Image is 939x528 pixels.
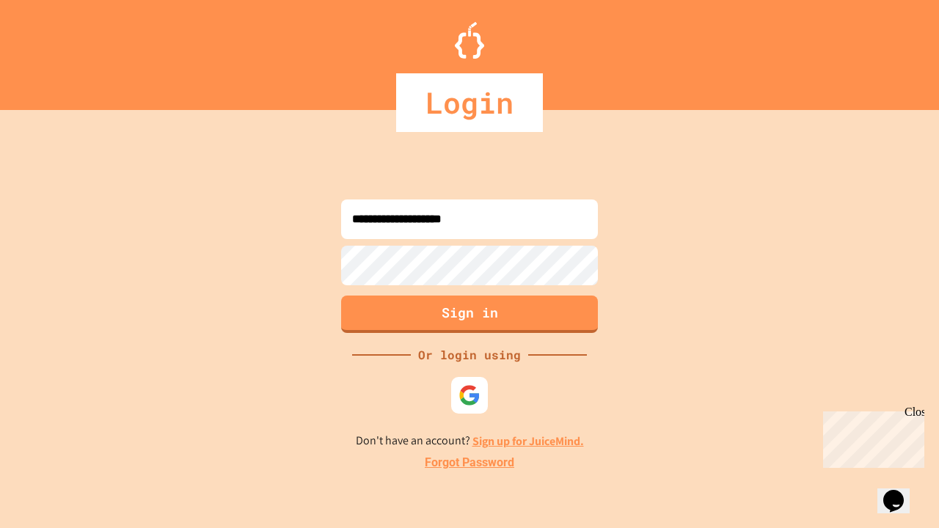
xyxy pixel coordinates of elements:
div: Login [396,73,543,132]
p: Don't have an account? [356,432,584,450]
iframe: chat widget [877,469,924,513]
a: Forgot Password [425,454,514,472]
iframe: chat widget [817,406,924,468]
div: Or login using [411,346,528,364]
img: google-icon.svg [458,384,481,406]
a: Sign up for JuiceMind. [472,433,584,449]
img: Logo.svg [455,22,484,59]
button: Sign in [341,296,598,333]
div: Chat with us now!Close [6,6,101,93]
